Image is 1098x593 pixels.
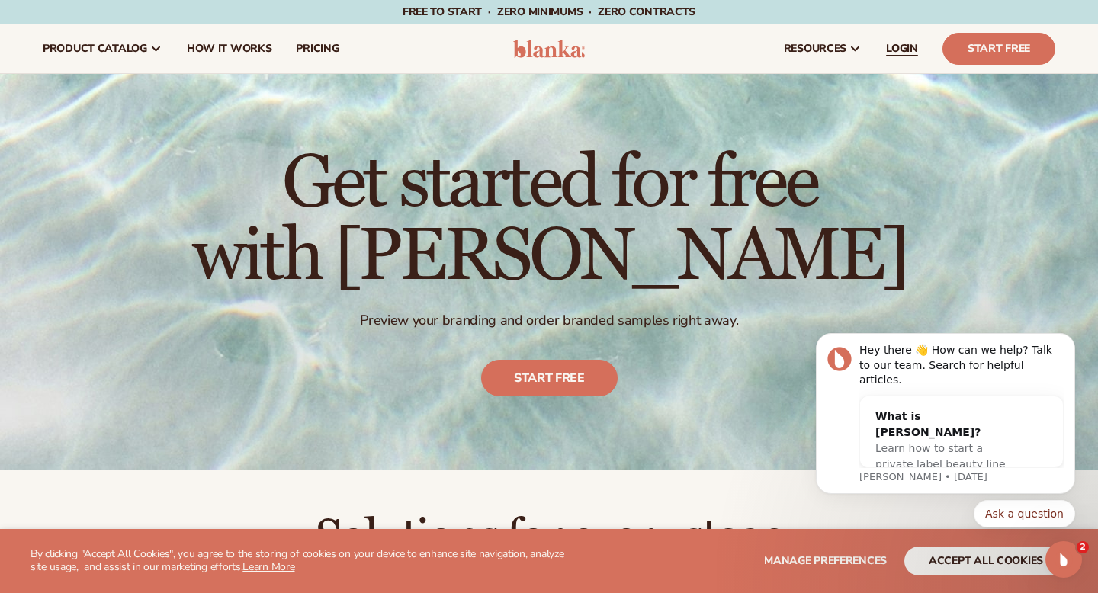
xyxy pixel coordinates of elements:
a: How It Works [175,24,284,73]
iframe: Intercom live chat [1045,541,1082,578]
span: pricing [296,43,339,55]
button: Manage preferences [764,547,887,575]
span: 2 [1077,541,1089,553]
a: Learn More [242,559,294,574]
a: Start free [481,360,618,396]
span: How It Works [187,43,272,55]
h1: Get started for free with [PERSON_NAME] [192,147,907,293]
span: Manage preferences [764,553,887,568]
p: Preview your branding and order branded samples right away. [192,312,907,329]
span: product catalog [43,43,147,55]
p: By clicking "Accept All Cookies", you agree to the storing of cookies on your device to enhance s... [30,548,573,574]
span: LOGIN [886,43,918,55]
a: Start Free [942,33,1055,65]
span: Free to start · ZERO minimums · ZERO contracts [403,5,695,19]
span: resources [784,43,846,55]
h2: Solutions for every stage [43,512,1055,563]
a: resources [772,24,874,73]
iframe: Intercom notifications message [793,298,1098,552]
a: LOGIN [874,24,930,73]
img: logo [513,40,586,58]
a: product catalog [30,24,175,73]
button: accept all cookies [904,547,1067,575]
a: pricing [284,24,351,73]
